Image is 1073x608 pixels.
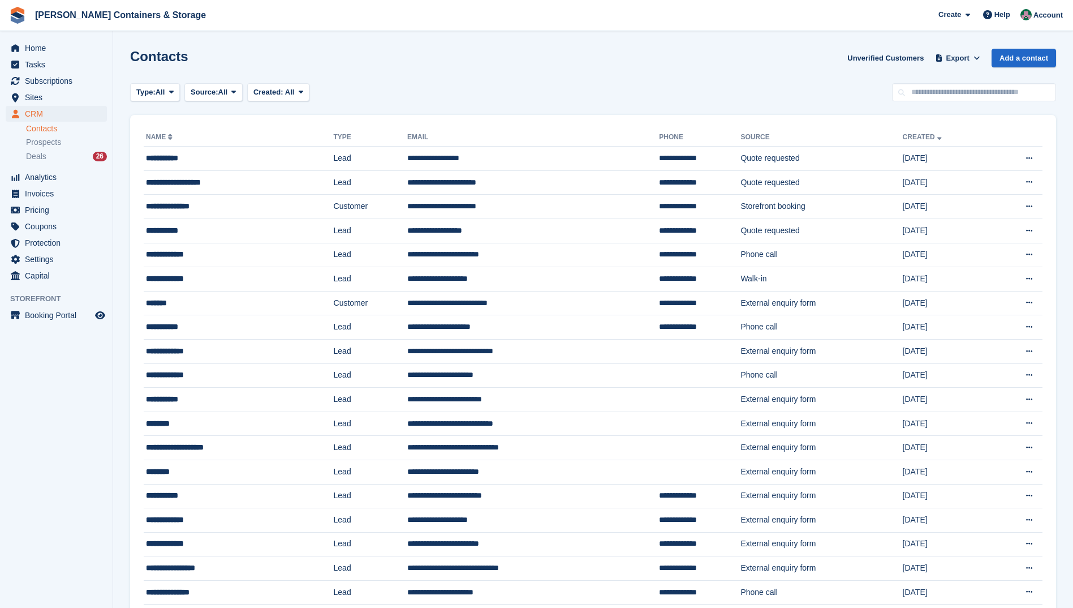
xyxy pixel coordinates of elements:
th: Type [334,129,408,147]
a: menu [6,169,107,185]
td: [DATE] [903,267,992,292]
td: Lead [334,219,408,243]
button: Type: All [130,83,180,102]
td: Phone call [740,315,902,340]
a: menu [6,202,107,218]
a: menu [6,89,107,105]
span: Help [994,9,1010,20]
span: Home [25,40,93,56]
td: Quote requested [740,170,902,195]
a: menu [6,235,107,251]
td: External enquiry form [740,556,902,581]
span: Subscriptions [25,73,93,89]
span: Analytics [25,169,93,185]
span: All [156,87,165,98]
button: Export [933,49,982,67]
span: Invoices [25,186,93,202]
span: All [218,87,228,98]
span: Prospects [26,137,61,148]
td: Quote requested [740,147,902,171]
td: [DATE] [903,460,992,484]
a: menu [6,219,107,234]
td: External enquiry form [740,460,902,484]
td: Storefront booking [740,195,902,219]
span: Export [946,53,969,64]
td: [DATE] [903,363,992,388]
a: Prospects [26,136,107,148]
td: [DATE] [903,508,992,533]
td: [DATE] [903,436,992,460]
span: CRM [25,106,93,122]
a: menu [6,251,107,267]
span: Type: [136,87,156,98]
th: Phone [659,129,740,147]
a: Add a contact [992,49,1056,67]
img: stora-icon-8386f47178a22dfd0bd8f6a31ec36ba5ce8667c1dd55bd0f319d3a0aa187defe.svg [9,7,26,24]
td: Lead [334,532,408,556]
a: menu [6,186,107,202]
a: [PERSON_NAME] Containers & Storage [31,6,210,24]
th: Source [740,129,902,147]
button: Source: All [184,83,243,102]
h1: Contacts [130,49,188,64]
td: Lead [334,508,408,533]
td: [DATE] [903,580,992,605]
td: External enquiry form [740,508,902,533]
a: menu [6,268,107,284]
span: Source: [191,87,218,98]
td: [DATE] [903,170,992,195]
td: [DATE] [903,315,992,340]
span: All [285,88,295,96]
a: menu [6,73,107,89]
span: Account [1033,10,1063,21]
a: menu [6,106,107,122]
td: Lead [334,556,408,581]
a: Unverified Customers [843,49,928,67]
td: Lead [334,243,408,267]
td: External enquiry form [740,436,902,460]
span: Storefront [10,293,113,305]
td: [DATE] [903,556,992,581]
td: Phone call [740,243,902,267]
div: 26 [93,152,107,161]
td: External enquiry form [740,484,902,508]
td: Lead [334,436,408,460]
button: Created: All [247,83,309,102]
td: [DATE] [903,339,992,363]
td: Phone call [740,363,902,388]
td: [DATE] [903,291,992,315]
a: Deals 26 [26,151,107,162]
a: Contacts [26,123,107,134]
td: [DATE] [903,388,992,412]
td: Quote requested [740,219,902,243]
td: [DATE] [903,219,992,243]
a: menu [6,40,107,56]
span: Tasks [25,57,93,72]
td: Lead [334,412,408,436]
td: Lead [334,339,408,363]
a: Name [146,133,175,141]
td: Lead [334,315,408,340]
td: External enquiry form [740,291,902,315]
td: Phone call [740,580,902,605]
td: External enquiry form [740,388,902,412]
td: Lead [334,484,408,508]
td: Walk-in [740,267,902,292]
td: Lead [334,267,408,292]
span: Created: [253,88,283,96]
span: Create [938,9,961,20]
span: Coupons [25,219,93,234]
th: Email [407,129,659,147]
td: Lead [334,363,408,388]
td: Lead [334,580,408,605]
span: Settings [25,251,93,267]
span: Pricing [25,202,93,218]
td: Lead [334,147,408,171]
a: menu [6,307,107,323]
td: [DATE] [903,147,992,171]
span: Protection [25,235,93,251]
td: External enquiry form [740,412,902,436]
td: External enquiry form [740,339,902,363]
td: Lead [334,170,408,195]
td: External enquiry form [740,532,902,556]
